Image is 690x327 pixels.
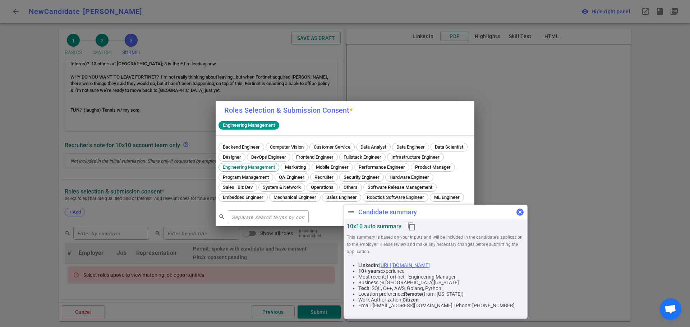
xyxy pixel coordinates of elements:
[358,144,389,150] span: Data Analyst
[220,164,277,170] span: Engineering Management
[312,174,336,180] span: Recruiter
[413,164,453,170] span: Product Manager
[394,144,427,150] span: Data Engineer
[311,144,353,150] span: Customer Service
[224,106,353,115] label: Roles Selection & Submission Consent
[308,184,336,190] span: Operations
[220,154,244,160] span: Designer
[220,195,266,200] span: Embedded Engineer
[249,154,289,160] span: DevOps Engineer
[294,154,336,160] span: Frontend Engineer
[432,144,466,150] span: Data Scientist
[341,154,384,160] span: Fullstack Engineer
[432,195,462,200] span: ML Engineer
[313,164,351,170] span: Mobile Engineer
[220,184,255,190] span: Sales | Biz Dev
[341,184,360,190] span: Others
[276,174,307,180] span: QA Engineer
[267,144,306,150] span: Computer Vision
[356,164,408,170] span: Performance Engineer
[220,174,271,180] span: Program Management
[389,154,442,160] span: Infrastructure Engineer
[282,164,308,170] span: Marketing
[660,298,681,320] div: Open chat
[260,184,303,190] span: System & Network
[341,174,382,180] span: Security Engineer
[324,195,359,200] span: Sales Engineer
[218,214,225,220] span: search
[364,195,427,200] span: Robotics Software Engineer
[365,184,435,190] span: Software Release Management
[387,174,432,180] span: Hardware Engineer
[271,195,319,200] span: Mechanical Engineer
[220,144,262,150] span: Backend Engineer
[220,122,278,128] span: Engineering Management
[228,211,309,223] input: Separate search terms by comma or space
